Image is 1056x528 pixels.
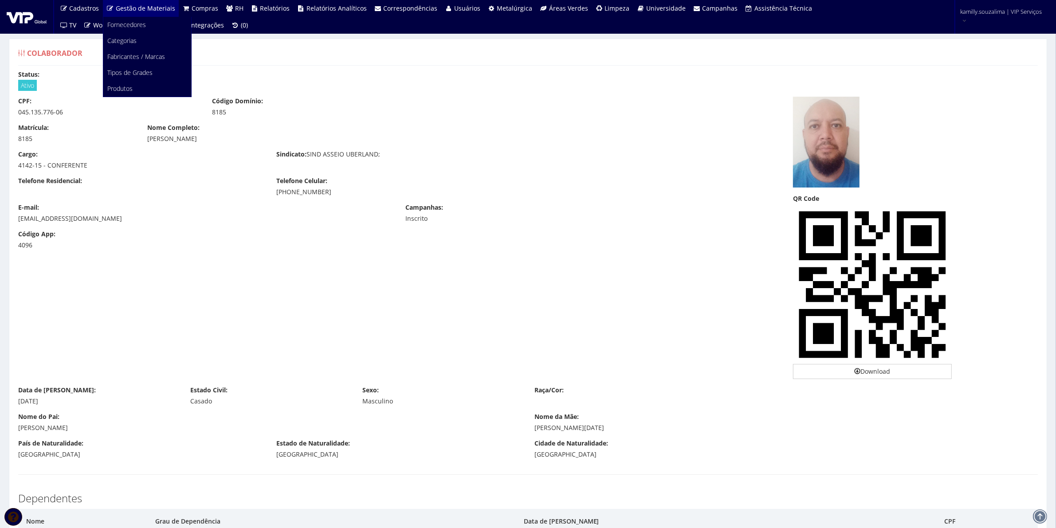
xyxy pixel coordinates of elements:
[212,97,263,106] label: Código Domínio:
[103,33,191,49] a: Categorias
[93,21,123,29] span: Workflows
[260,4,290,12] span: Relatórios
[18,108,199,117] div: 045.135.776-06
[18,241,134,250] div: 4096
[103,17,191,33] a: Fornecedores
[228,17,252,34] a: (0)
[18,203,39,212] label: E-mail:
[186,17,228,34] a: Integrações
[212,108,393,117] div: 8185
[108,84,133,93] span: Produtos
[276,150,306,159] label: Sindicato:
[70,4,99,12] span: Cadastros
[80,17,127,34] a: Workflows
[497,4,533,12] span: Metalúrgica
[276,176,327,185] label: Telefone Celular:
[116,4,175,12] span: Gestão de Materiais
[961,7,1042,16] span: kamilly.souzalima | VIP Serviços
[535,423,1038,432] div: [PERSON_NAME][DATE]
[103,65,191,81] a: Tipos de Grades
[18,423,522,432] div: [PERSON_NAME]
[18,70,39,79] label: Status:
[108,68,153,77] span: Tipos de Grades
[103,49,191,65] a: Fabricantes / Marcas
[362,397,521,406] div: Masculino
[549,4,588,12] span: Áreas Verdes
[534,386,564,395] label: Raça/Cor:
[190,397,349,406] div: Casado
[535,439,608,448] label: Cidade de Naturalidade:
[241,21,248,29] span: (0)
[18,161,263,170] div: 4142-15 - CONFERENTE
[18,230,55,239] label: Código App:
[108,36,137,45] span: Categorias
[147,123,200,132] label: Nome Completo:
[793,97,860,188] img: captura-de-tela-2025-09-10-144046-175752700968c1bbe1ea001.png
[793,364,952,379] a: Download
[108,52,165,61] span: Fabricantes / Marcas
[18,493,1038,504] h3: Dependentes
[793,205,952,364] img: 8P+b3PCDBPsn8Njbu4AQeIOECTuAEHiDhAk7gBB4g4QJO4AQeIOECTuAEHiDhAk7gBB4g4QJO4AQeIOECTuAEHiDhAk7gBB4g...
[276,439,350,448] label: Estado de Naturalidade:
[147,134,651,143] div: [PERSON_NAME]
[270,150,528,161] div: SIND ASSEIO UBERLAND;
[276,188,521,196] div: [PHONE_NUMBER]
[405,203,443,212] label: Campanhas:
[190,21,224,29] span: Integrações
[646,4,686,12] span: Universidade
[18,176,82,185] label: Telefone Residencial:
[18,412,59,421] label: Nome do Pai:
[18,397,177,406] div: [DATE]
[18,123,49,132] label: Matrícula:
[56,17,80,34] a: TV
[70,21,77,29] span: TV
[235,4,243,12] span: RH
[754,4,812,12] span: Assistência Técnica
[18,386,96,395] label: Data de [PERSON_NAME]:
[703,4,738,12] span: Campanhas
[405,214,586,223] div: Inscrito
[362,386,379,395] label: Sexo:
[276,450,521,459] div: [GEOGRAPHIC_DATA]
[27,48,82,58] span: Colaborador
[190,386,228,395] label: Estado Civil:
[18,150,38,159] label: Cargo:
[18,97,31,106] label: CPF:
[18,214,392,223] div: [EMAIL_ADDRESS][DOMAIN_NAME]
[18,80,37,91] span: Ativo
[7,10,47,23] img: logo
[306,4,367,12] span: Relatórios Analíticos
[18,439,83,448] label: País de Naturalidade:
[18,134,134,143] div: 8185
[454,4,480,12] span: Usuários
[103,81,191,97] a: Produtos
[605,4,630,12] span: Limpeza
[384,4,438,12] span: Correspondências
[192,4,219,12] span: Compras
[108,20,146,29] span: Fornecedores
[535,412,579,421] label: Nome da Mãe:
[793,194,819,203] label: QR Code
[535,450,780,459] div: [GEOGRAPHIC_DATA]
[18,450,263,459] div: [GEOGRAPHIC_DATA]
